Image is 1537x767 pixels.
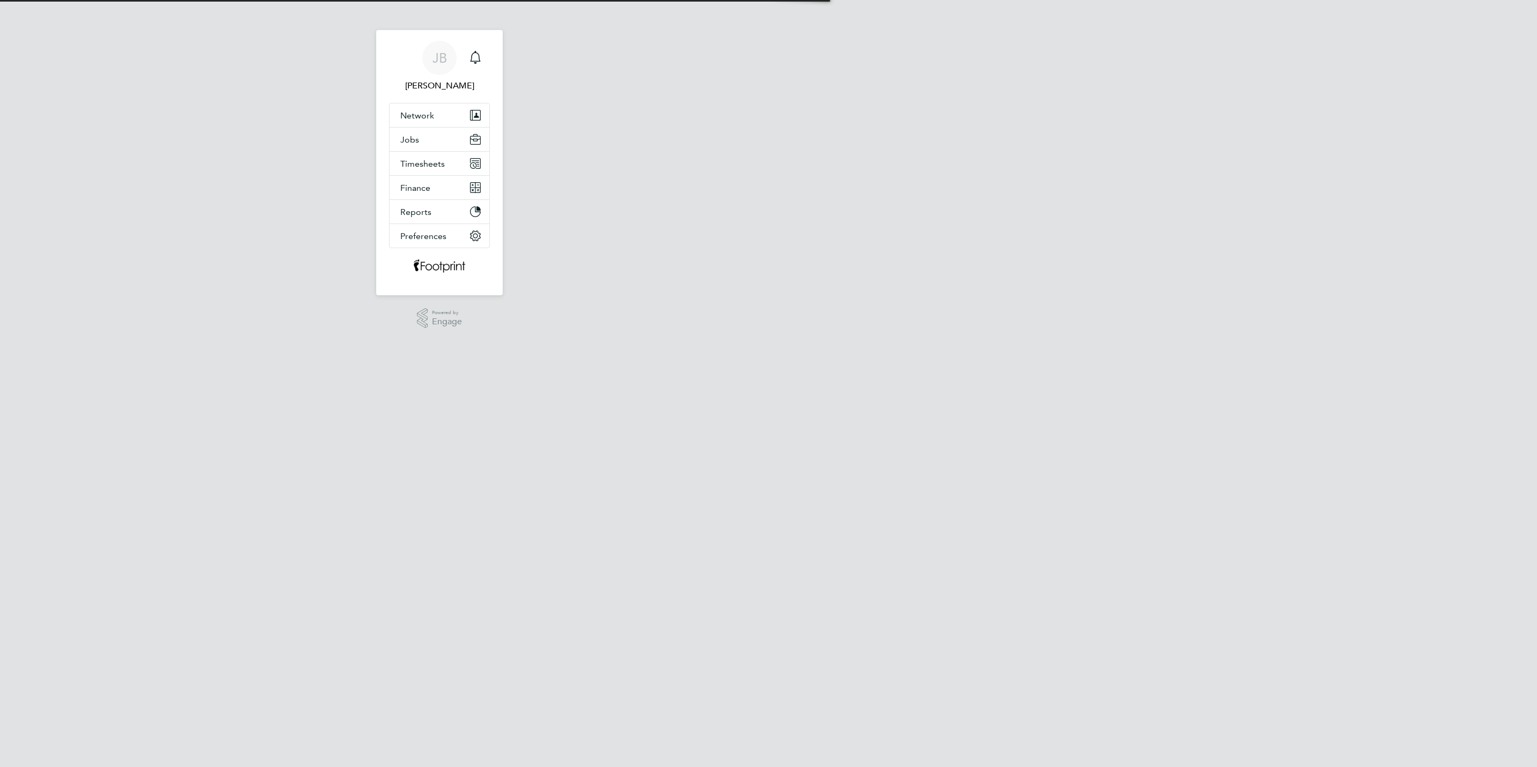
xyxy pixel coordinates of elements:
[400,231,446,241] span: Preferences
[389,259,490,276] a: Go to home page
[432,51,447,65] span: JB
[390,103,489,127] button: Network
[376,30,503,295] nav: Main navigation
[390,152,489,175] button: Timesheets
[390,176,489,199] button: Finance
[432,308,462,317] span: Powered by
[400,135,419,145] span: Jobs
[389,79,490,92] span: Jack Berry
[400,110,434,121] span: Network
[389,41,490,92] a: JB[PERSON_NAME]
[400,159,445,169] span: Timesheets
[413,259,466,276] img: wearefootprint-logo-retina.png
[400,207,431,217] span: Reports
[390,224,489,248] button: Preferences
[390,200,489,224] button: Reports
[417,308,462,329] a: Powered byEngage
[390,128,489,151] button: Jobs
[400,183,430,193] span: Finance
[432,317,462,326] span: Engage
